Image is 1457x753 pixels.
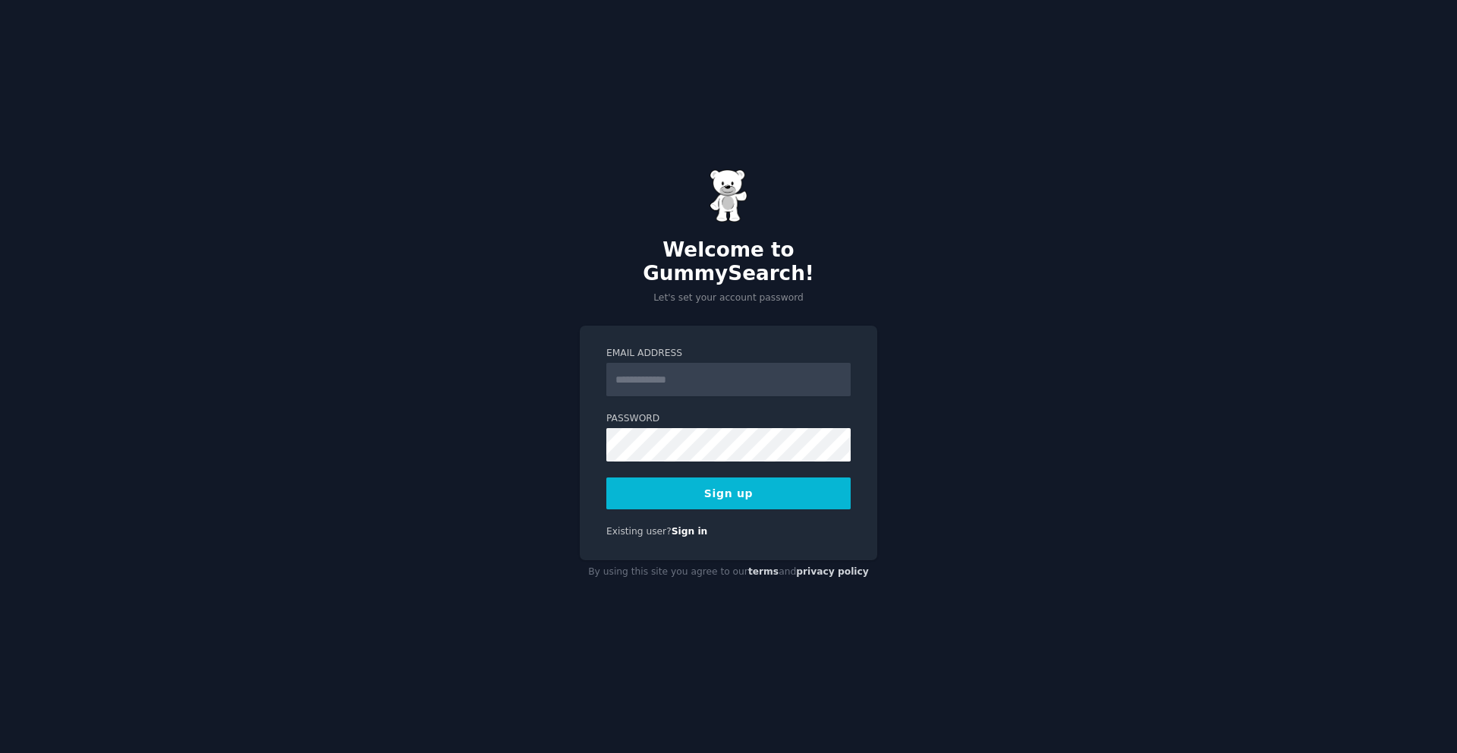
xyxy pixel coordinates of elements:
span: Existing user? [606,526,672,537]
a: Sign in [672,526,708,537]
label: Email Address [606,347,851,361]
img: Gummy Bear [710,169,747,222]
div: By using this site you agree to our and [580,560,877,584]
a: terms [748,566,779,577]
label: Password [606,412,851,426]
button: Sign up [606,477,851,509]
p: Let's set your account password [580,291,877,305]
a: privacy policy [796,566,869,577]
h2: Welcome to GummySearch! [580,238,877,286]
